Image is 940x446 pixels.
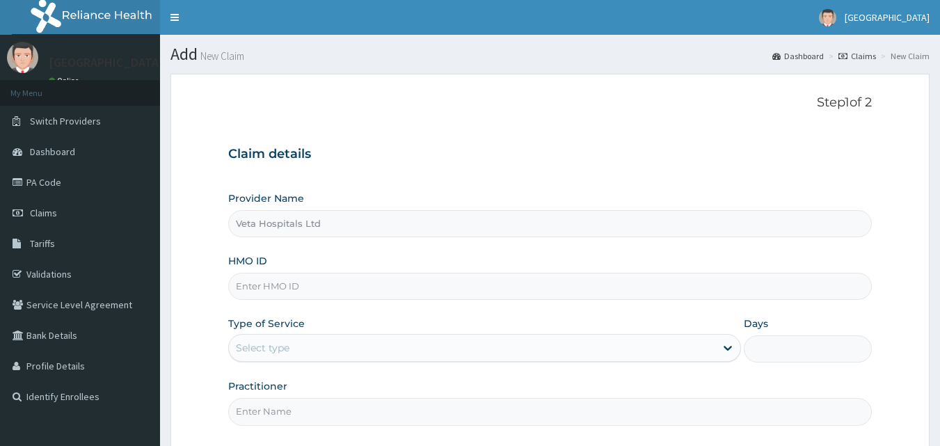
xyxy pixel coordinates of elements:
[228,95,873,111] p: Step 1 of 2
[170,45,930,63] h1: Add
[228,398,873,425] input: Enter Name
[30,237,55,250] span: Tariffs
[49,76,82,86] a: Online
[49,56,164,69] p: [GEOGRAPHIC_DATA]
[772,50,824,62] a: Dashboard
[236,341,289,355] div: Select type
[228,317,305,330] label: Type of Service
[838,50,876,62] a: Claims
[744,317,768,330] label: Days
[30,115,101,127] span: Switch Providers
[228,273,873,300] input: Enter HMO ID
[198,51,244,61] small: New Claim
[845,11,930,24] span: [GEOGRAPHIC_DATA]
[877,50,930,62] li: New Claim
[228,254,267,268] label: HMO ID
[819,9,836,26] img: User Image
[30,145,75,158] span: Dashboard
[228,147,873,162] h3: Claim details
[228,191,304,205] label: Provider Name
[30,207,57,219] span: Claims
[7,42,38,73] img: User Image
[228,379,287,393] label: Practitioner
